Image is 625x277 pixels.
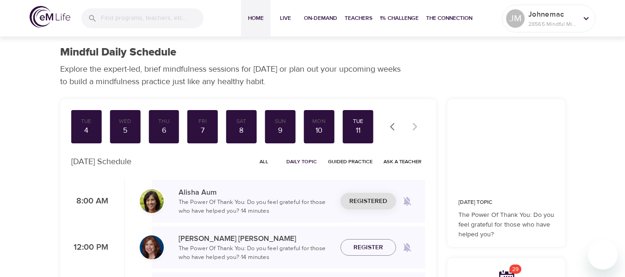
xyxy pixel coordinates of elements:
div: 6 [152,125,175,136]
span: Daily Topic [286,157,317,166]
span: Home [245,13,267,23]
div: Sun [269,117,292,125]
img: logo [30,6,70,28]
p: The Power Of Thank You: Do you feel grateful for those who have helped you? · 14 minutes [179,198,333,216]
div: Fri [191,117,214,125]
span: All [253,157,275,166]
iframe: Button to launch messaging window [588,240,618,270]
button: All [249,154,279,169]
p: [DATE] Schedule [71,155,131,168]
span: Ask a Teacher [384,157,421,166]
div: JM [506,9,525,28]
div: Thu [152,117,175,125]
button: Ask a Teacher [380,154,425,169]
span: 1% Challenge [380,13,419,23]
img: Elaine_Smookler-min.jpg [140,235,164,259]
p: Alisha Aum [179,187,333,198]
span: Remind me when a class goes live every Wednesday at 8:00 AM [396,190,418,212]
p: The Power Of Thank You: Do you feel grateful for those who have helped you? [458,210,554,240]
p: [PERSON_NAME] [PERSON_NAME] [179,233,333,244]
p: 8:00 AM [71,195,108,208]
div: 7 [191,125,214,136]
div: 5 [113,125,136,136]
button: Registered [340,193,396,210]
button: Daily Topic [283,154,321,169]
span: 29 [509,265,521,274]
div: Tue [347,117,370,125]
span: Registered [349,196,387,207]
p: Johnemac [528,9,577,20]
p: Explore the expert-led, brief mindfulness sessions for [DATE] or plan out your upcoming weeks to ... [60,63,407,88]
h1: Mindful Daily Schedule [60,46,176,59]
div: 4 [75,125,98,136]
div: 9 [269,125,292,136]
div: Sat [230,117,253,125]
img: Alisha%20Aum%208-9-21.jpg [140,189,164,213]
div: Tue [75,117,98,125]
input: Find programs, teachers, etc... [101,8,204,28]
div: Wed [113,117,136,125]
p: [DATE] Topic [458,198,554,207]
div: Mon [308,117,331,125]
span: Live [274,13,297,23]
span: Guided Practice [328,157,372,166]
div: 10 [308,125,331,136]
p: The Power Of Thank You: Do you feel grateful for those who have helped you? · 14 minutes [179,244,333,262]
span: On-Demand [304,13,337,23]
button: Register [340,239,396,256]
span: Teachers [345,13,372,23]
button: Guided Practice [324,154,376,169]
p: 28565 Mindful Minutes [528,20,577,28]
span: Remind me when a class goes live every Wednesday at 12:00 PM [396,236,418,259]
span: Register [353,242,383,253]
div: 11 [347,125,370,136]
span: The Connection [426,13,472,23]
p: 12:00 PM [71,241,108,254]
div: 8 [230,125,253,136]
